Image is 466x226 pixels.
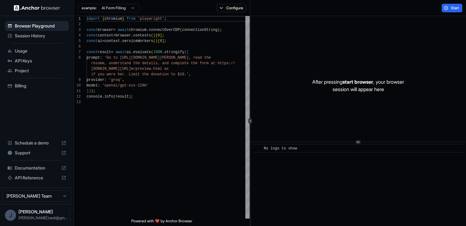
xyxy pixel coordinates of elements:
[149,28,180,32] span: connectOverCDP
[15,150,59,156] span: Support
[264,146,297,151] span: No logs to show
[151,50,153,54] span: (
[74,44,81,49] div: 6
[91,72,189,77] span: if you were her. Limit the donation to $10.'
[15,165,59,171] span: Documentation
[74,49,81,55] div: 7
[74,22,81,27] div: 2
[104,56,198,60] span: 'Go to [URL][DOMAIN_NAME][PERSON_NAME], re
[202,61,235,65] span: orm at https://
[91,89,93,93] span: )
[218,28,220,32] span: )
[74,77,81,83] div: 9
[131,219,192,226] span: Powered with ❤️ by Anchor Browser
[15,58,66,64] span: API Keys
[87,33,98,38] span: const
[5,148,69,158] div: Support
[74,55,81,61] div: 8
[198,56,211,60] span: ad the
[164,39,166,43] span: ;
[15,33,66,39] span: Session History
[442,4,462,12] button: Start
[113,33,115,38] span: =
[74,94,81,99] div: 12
[160,33,162,38] span: ]
[153,33,155,38] span: )
[111,50,113,54] span: =
[98,39,102,43] span: ai
[184,50,186,54] span: (
[146,28,149,32] span: .
[122,78,124,82] span: ,
[15,140,59,146] span: Schedule a demo
[82,6,97,10] span: example:
[157,33,160,38] span: 0
[74,99,81,105] div: 13
[131,94,133,99] span: ;
[104,17,122,21] span: chromium
[104,39,120,43] span: context
[180,28,182,32] span: (
[120,39,122,43] span: .
[153,39,155,43] span: (
[220,28,222,32] span: ;
[93,89,96,93] span: ;
[5,81,69,91] div: Billing
[113,28,115,32] span: =
[138,17,164,21] span: 'playwright'
[18,216,67,220] span: jujhar.bedi@gmail.com
[155,33,157,38] span: [
[5,163,69,173] div: Documentation
[162,50,164,54] span: .
[129,94,131,99] span: )
[342,79,373,85] span: start browser
[104,94,113,99] span: info
[162,33,164,38] span: ;
[102,17,104,21] span: {
[186,50,189,54] span: {
[451,6,460,10] span: Start
[87,50,98,54] span: const
[15,48,66,54] span: Usage
[113,94,115,99] span: (
[15,23,66,29] span: Browser Playground
[5,21,69,31] div: Browser Playground
[87,94,102,99] span: console
[5,56,69,66] div: API Keys
[14,5,60,11] img: Anchor Logo
[151,33,153,38] span: (
[160,39,162,43] span: 0
[98,83,100,88] span: :
[87,83,98,88] span: model
[98,28,113,32] span: browser
[164,17,166,21] span: ;
[15,68,66,74] span: Project
[5,210,16,221] div: J
[182,28,218,32] span: connectionString
[133,33,151,38] span: contexts
[98,33,113,38] span: context
[5,138,69,148] div: Schedule a demo
[98,50,111,54] span: result
[74,88,81,94] div: 11
[87,56,100,60] span: prompt
[131,50,133,54] span: .
[129,28,147,32] span: chromium
[15,175,59,181] span: API Reference
[116,94,129,99] span: result
[18,209,53,214] span: Jujhar Bedi
[15,83,66,89] span: Billing
[87,39,98,43] span: const
[157,39,160,43] span: [
[116,33,131,38] span: browser
[118,28,129,32] span: await
[109,78,122,82] span: 'groq'
[74,83,81,88] div: 10
[87,17,100,21] span: import
[91,67,131,71] span: [DOMAIN_NAME][URL]
[133,50,151,54] span: evaluate
[70,210,81,221] button: Open menu
[189,72,191,77] span: ,
[217,4,247,12] button: Configure
[87,28,98,32] span: const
